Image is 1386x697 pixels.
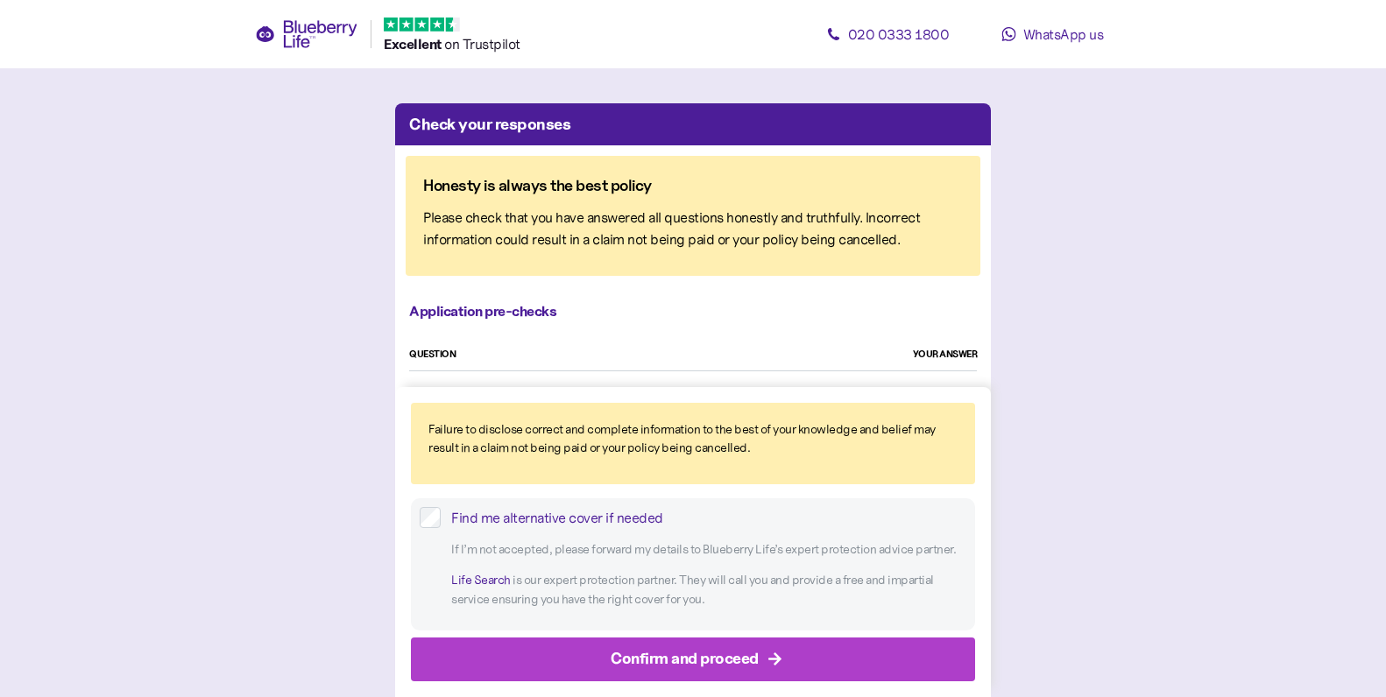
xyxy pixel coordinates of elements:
div: QUESTION [409,347,456,362]
span: 020 0333 1800 [848,25,950,43]
a: Life Search [451,573,511,588]
span: on Trustpilot [444,35,520,53]
span: Excellent ️ [384,35,444,53]
div: Failure to disclose correct and complete information to the best of your knowledge and belief may... [428,420,958,458]
div: Check your responses [409,112,977,137]
span: WhatsApp us [1023,25,1104,43]
div: Honesty is always the best policy [423,173,963,198]
div: YOUR ANSWER [913,347,978,362]
div: Confirm and proceed [611,647,759,671]
div: Find me alternative cover if needed [451,507,966,529]
p: is our expert protection partner. They will call you and provide a free and impartial service ens... [451,572,966,609]
a: 020 0333 1800 [809,17,966,52]
div: Please check that you have answered all questions honestly and truthfully. Incorrect information ... [423,207,963,250]
div: Application pre-checks [409,300,977,322]
a: WhatsApp us [973,17,1131,52]
button: Confirm and proceed [411,637,975,681]
p: If I’m not accepted, please forward my details to Blueberry Life ’s expert protection advice part... [451,540,966,560]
